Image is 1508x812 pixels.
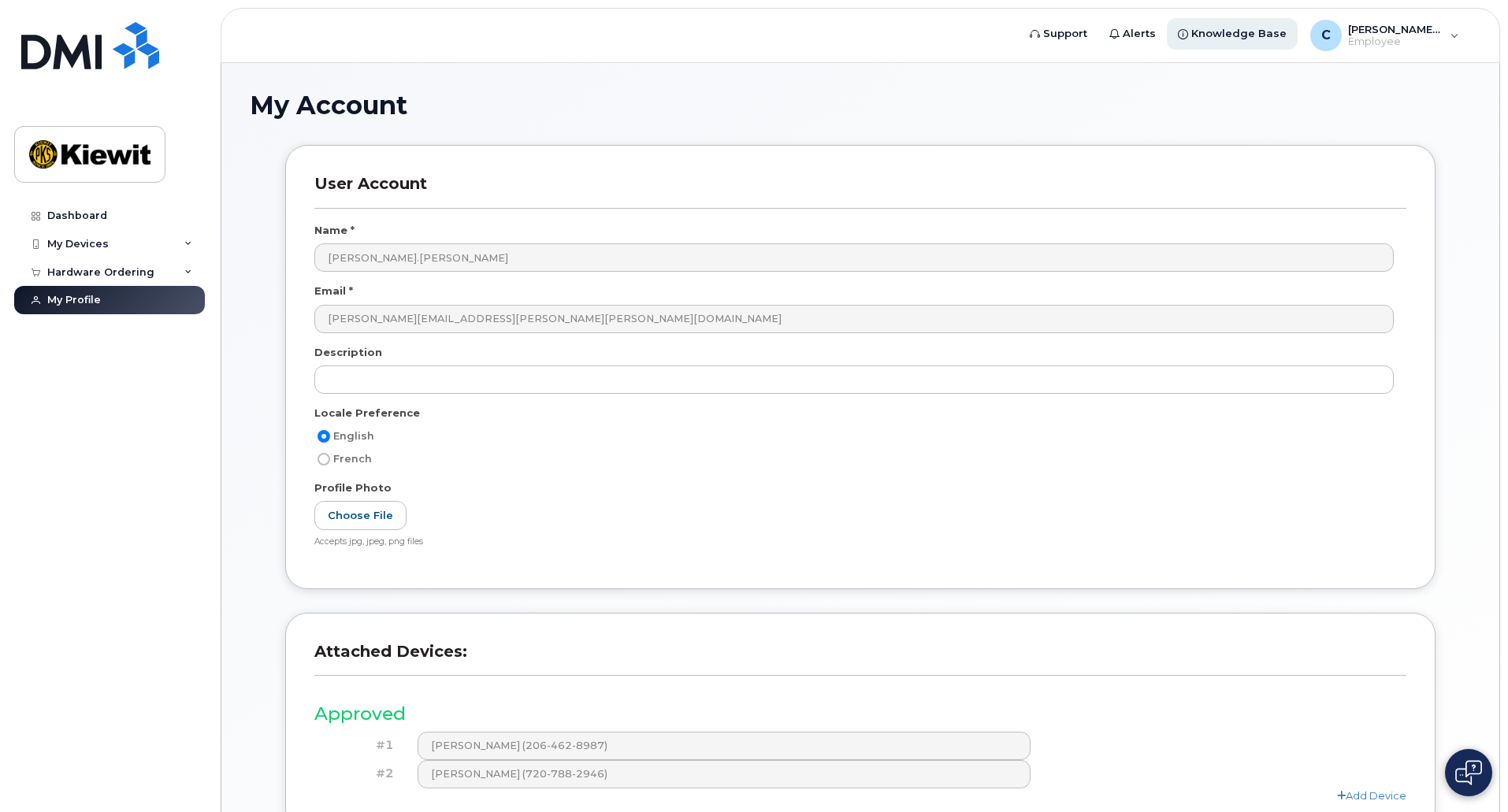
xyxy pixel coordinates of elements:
[314,284,353,298] label: Email *
[314,536,1394,548] div: Accepts jpg, jpeg, png files
[326,739,394,752] h4: #1
[333,430,374,442] span: English
[314,223,355,238] label: Name *
[1455,760,1482,785] img: Open chat
[318,430,330,443] input: English
[250,91,1471,119] h1: My Account
[314,704,1406,724] h3: Approved
[314,501,407,530] label: Choose File
[314,345,382,360] label: Description
[314,174,1406,208] h3: User Account
[1337,789,1406,802] a: Add Device
[314,406,420,421] label: Locale Preference
[318,453,330,465] input: French
[314,642,1406,676] h3: Attached Devices:
[314,480,392,495] label: Profile Photo
[326,767,394,780] h4: #2
[333,453,372,465] span: French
